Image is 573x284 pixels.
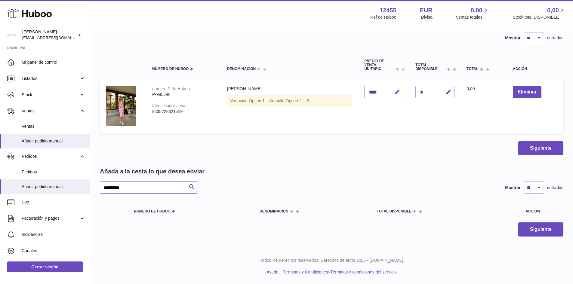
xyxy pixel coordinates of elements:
span: Pedidos [22,154,79,159]
img: pedidos@glowrias.com [7,30,16,39]
a: Términos y Condiciones [283,270,328,274]
a: 0,00 Ventas totales [456,6,489,20]
div: [PERSON_NAME] [22,29,76,41]
button: Siguiente [518,141,563,155]
h2: Añada a la cesta lo que desea enviar [100,167,205,176]
div: 8435728321519 [152,109,215,115]
a: 0,00 Stock total DISPONIBLE [513,6,566,20]
a: Ayuda [266,270,278,274]
span: Facturación y pagos [22,215,79,221]
img: Eleonora Dress [106,86,136,126]
span: Número de Huboo [152,67,189,71]
span: Mi panel de control [22,60,85,65]
span: Ventas [22,124,85,129]
strong: EUR [420,6,433,14]
span: Ventas totales [456,14,489,20]
td: [PERSON_NAME] [221,80,359,133]
span: Option 2 = S; [286,98,310,103]
div: número P de Huboo [152,86,190,91]
span: entradas [547,185,563,191]
div: Acción [513,67,557,71]
span: 0,00 [471,6,482,14]
span: [EMAIL_ADDRESS][DOMAIN_NAME] [22,35,88,40]
span: Denominación [260,209,288,213]
p: Todos los derechos reservados. Derechos de autor 2025 - [DOMAIN_NAME] [95,258,568,263]
span: Total [467,67,478,71]
a: Términos y condiciones del servicio [330,270,397,274]
span: 0,00 [547,6,559,14]
span: Precio de venta unitario [364,59,394,71]
span: Total DISPONIBLE [415,63,445,71]
label: Mostrar [505,185,520,191]
button: Siguiente [518,222,563,237]
span: Incidencias [22,232,85,237]
a: Cerrar sesión [7,261,83,272]
span: Denominación [227,67,256,71]
div: Ref de Huboo [370,14,396,20]
span: Total DISPONIBLE [377,209,411,213]
span: Listados [22,76,79,81]
button: Eliminar [513,86,541,98]
div: P-985546 [152,92,215,97]
span: Stock total DISPONIBLE [513,14,566,20]
span: Número de Huboo [134,209,170,213]
span: Stock [22,92,79,98]
div: Divisa [421,14,433,20]
span: Canales [22,248,85,254]
span: Pedidos [22,169,85,175]
span: Uso [22,199,85,205]
strong: 12455 [380,6,396,14]
label: Mostrar [505,35,520,41]
div: Variación: [227,95,353,107]
span: Añadir pedido manual [22,184,85,190]
li: y [281,269,397,275]
span: Ventas [22,108,79,114]
div: Identificador actual [152,103,188,108]
span: entradas [547,35,563,41]
th: Acción [502,203,563,219]
span: 0,00 [467,86,475,91]
span: Añadir pedido manual [22,138,85,144]
span: Option 1 = Amarillo; [249,98,286,103]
